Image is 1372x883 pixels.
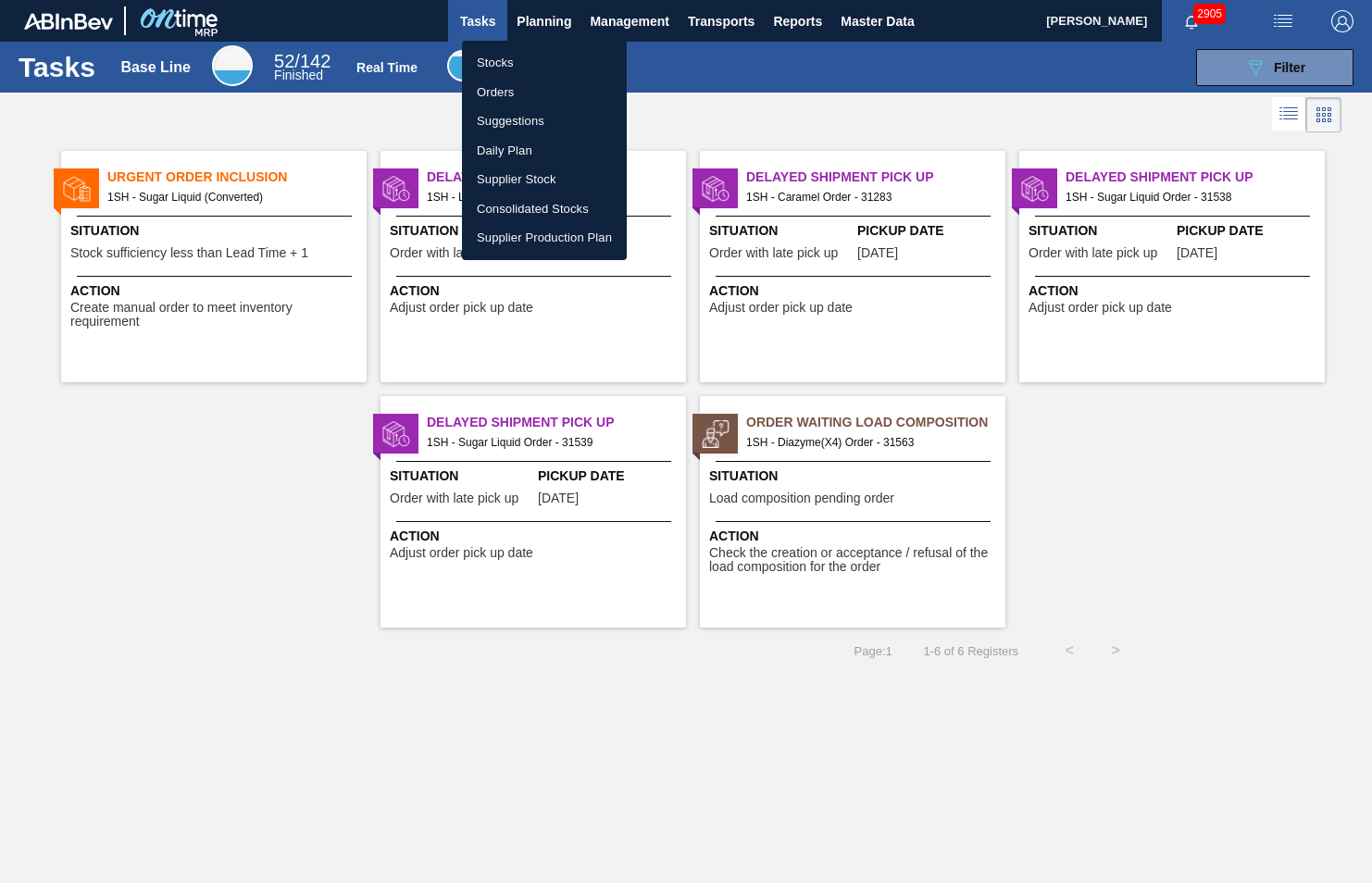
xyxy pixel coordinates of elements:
[462,78,627,107] a: Orders
[462,48,627,78] a: Stocks
[462,165,627,194] a: Supplier Stock
[462,136,627,166] a: Daily Plan
[462,223,627,253] a: Supplier Production Plan
[462,106,627,136] a: Suggestions
[462,194,627,224] a: Consolidated Stocks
